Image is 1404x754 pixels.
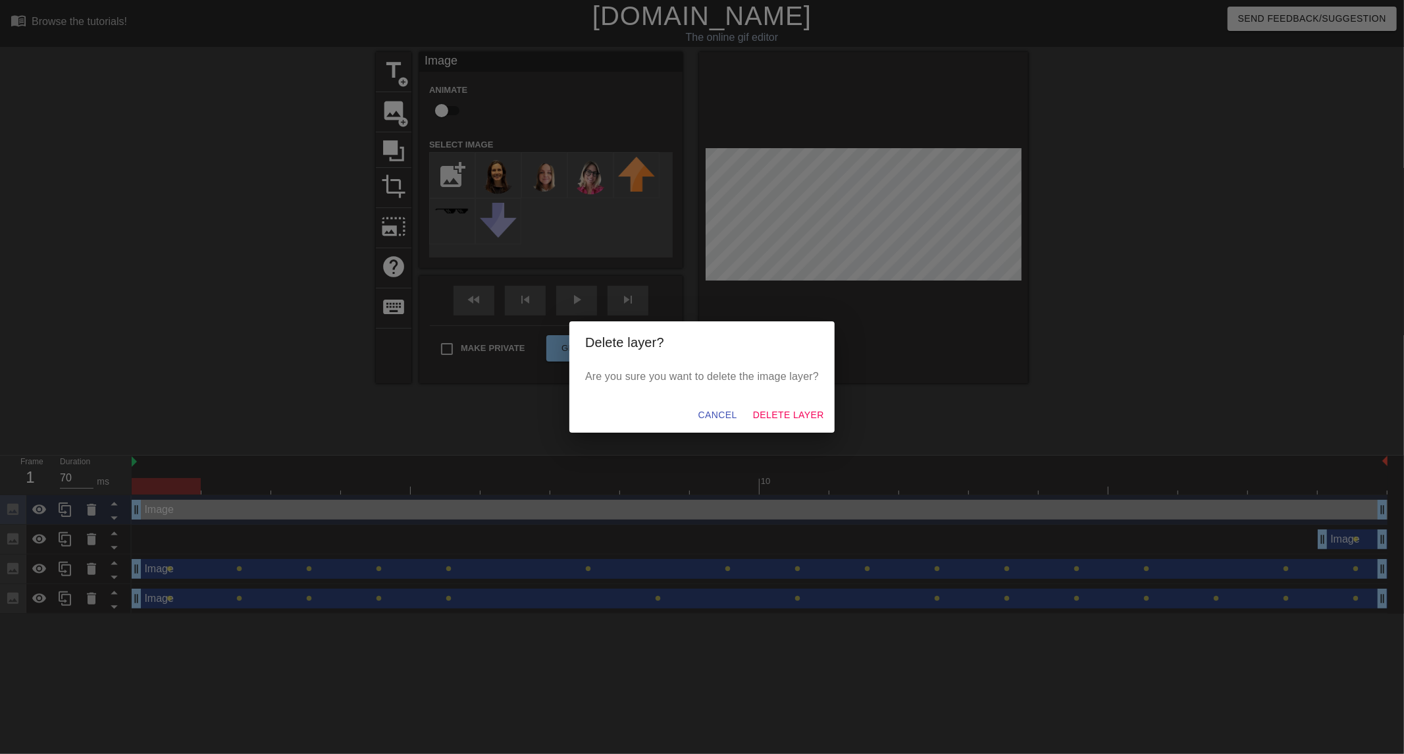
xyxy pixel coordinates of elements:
[748,403,829,427] button: Delete Layer
[753,407,824,423] span: Delete Layer
[585,332,819,353] h2: Delete layer?
[585,369,819,385] p: Are you sure you want to delete the image layer?
[698,407,737,423] span: Cancel
[693,403,742,427] button: Cancel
